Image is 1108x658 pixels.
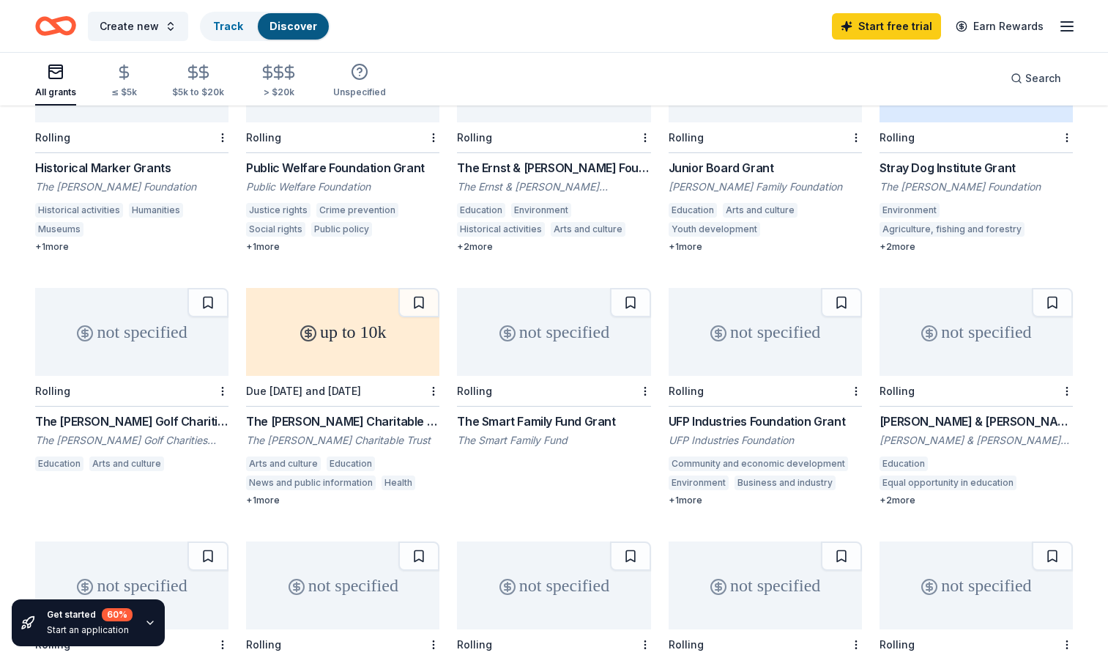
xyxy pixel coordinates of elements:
[880,222,1025,237] div: Agriculture, fishing and forestry
[311,222,372,237] div: Public policy
[880,495,1073,506] div: + 2 more
[669,288,862,376] div: not specified
[669,288,862,506] a: not specifiedRollingUFP Industries Foundation GrantUFP Industries FoundationCommunity and economi...
[880,638,915,651] div: Rolling
[669,456,848,471] div: Community and economic development
[382,476,415,490] div: Health
[172,58,224,106] button: $5k to $20k
[832,13,941,40] a: Start free trial
[880,476,1016,490] div: Equal opportunity in education
[669,159,862,177] div: Junior Board Grant
[880,241,1073,253] div: + 2 more
[35,34,228,253] a: not specifiedRollingHistorical Marker GrantsThe [PERSON_NAME] FoundationHistorical activitiesHuma...
[669,476,729,490] div: Environment
[88,12,188,41] button: Create new
[669,34,862,253] a: not specifiedRollingJunior Board Grant[PERSON_NAME] Family FoundationEducationArts and cultureYou...
[35,86,76,98] div: All grants
[669,495,862,506] div: + 1 more
[880,433,1073,448] div: [PERSON_NAME] & [PERSON_NAME] Foundation
[1025,70,1061,87] span: Search
[735,476,836,490] div: Business and industry
[129,203,183,218] div: Humanities
[246,433,439,448] div: The [PERSON_NAME] Charitable Trust
[259,86,298,98] div: > $20k
[246,638,281,651] div: Rolling
[35,288,228,476] a: not specifiedRollingThe [PERSON_NAME] Golf Charities Foundation GrantThe [PERSON_NAME] Golf Chari...
[457,241,650,253] div: + 2 more
[246,495,439,506] div: + 1 more
[669,203,717,218] div: Education
[35,433,228,448] div: The [PERSON_NAME] Golf Charities Foundation
[246,385,361,397] div: Due [DATE] and [DATE]
[880,288,1073,376] div: not specified
[35,159,228,177] div: Historical Marker Grants
[35,456,83,471] div: Education
[669,541,862,629] div: not specified
[200,12,330,41] button: TrackDiscover
[880,385,915,397] div: Rolling
[457,203,505,218] div: Education
[880,203,940,218] div: Environment
[669,222,760,237] div: Youth development
[35,57,76,106] button: All grants
[880,288,1073,506] a: not specifiedRolling[PERSON_NAME] & [PERSON_NAME] Foundation[PERSON_NAME] & [PERSON_NAME] Foundat...
[880,34,1073,253] a: 2.5k+RollingStray Dog Institute GrantThe [PERSON_NAME] FoundationEnvironmentAgriculture, fishing ...
[669,241,862,253] div: + 1 more
[457,159,650,177] div: The Ernst & [PERSON_NAME] Foundation Grant
[457,34,650,253] a: not specifiedRollingThe Ernst & [PERSON_NAME] Foundation GrantThe Ernst & [PERSON_NAME] Foundatio...
[880,180,1073,194] div: The [PERSON_NAME] Foundation
[457,131,492,144] div: Rolling
[246,131,281,144] div: Rolling
[457,288,650,456] a: not specifiedRollingThe Smart Family Fund GrantThe Smart Family Fund
[35,541,228,629] div: not specified
[457,385,492,397] div: Rolling
[89,456,164,471] div: Arts and culture
[880,541,1073,629] div: not specified
[457,541,650,629] div: not specified
[723,203,797,218] div: Arts and culture
[35,9,76,43] a: Home
[35,413,228,430] div: The [PERSON_NAME] Golf Charities Foundation Grant
[246,180,439,194] div: Public Welfare Foundation
[880,131,915,144] div: Rolling
[457,433,650,448] div: The Smart Family Fund
[246,413,439,430] div: The [PERSON_NAME] Charitable Trust Grant
[246,476,376,490] div: News and public information
[246,203,311,218] div: Justice rights
[880,159,1073,177] div: Stray Dog Institute Grant
[669,413,862,430] div: UFP Industries Foundation Grant
[172,86,224,98] div: $5k to $20k
[457,638,492,651] div: Rolling
[246,34,439,253] a: not specifiedRollingPublic Welfare Foundation GrantPublic Welfare FoundationJustice rightsCrime p...
[246,222,305,237] div: Social rights
[35,203,123,218] div: Historical activities
[35,131,70,144] div: Rolling
[259,58,298,106] button: > $20k
[457,413,650,430] div: The Smart Family Fund Grant
[246,541,439,629] div: not specified
[111,86,137,98] div: ≤ $5k
[35,241,228,253] div: + 1 more
[457,288,650,376] div: not specified
[669,433,862,448] div: UFP Industries Foundation
[35,180,228,194] div: The [PERSON_NAME] Foundation
[35,222,83,237] div: Museums
[880,413,1073,430] div: [PERSON_NAME] & [PERSON_NAME] Foundation
[669,180,862,194] div: [PERSON_NAME] Family Foundation
[511,203,571,218] div: Environment
[551,222,625,237] div: Arts and culture
[947,13,1052,40] a: Earn Rewards
[669,385,704,397] div: Rolling
[35,288,228,376] div: not specified
[246,288,439,506] a: up to 10kDue [DATE] and [DATE]The [PERSON_NAME] Charitable Trust GrantThe [PERSON_NAME] Charitabl...
[316,203,398,218] div: Crime prevention
[669,131,704,144] div: Rolling
[111,58,137,106] button: ≤ $5k
[246,456,321,471] div: Arts and culture
[327,456,375,471] div: Education
[246,241,439,253] div: + 1 more
[999,64,1073,93] button: Search
[35,385,70,397] div: Rolling
[102,608,133,621] div: 60 %
[47,608,133,621] div: Get started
